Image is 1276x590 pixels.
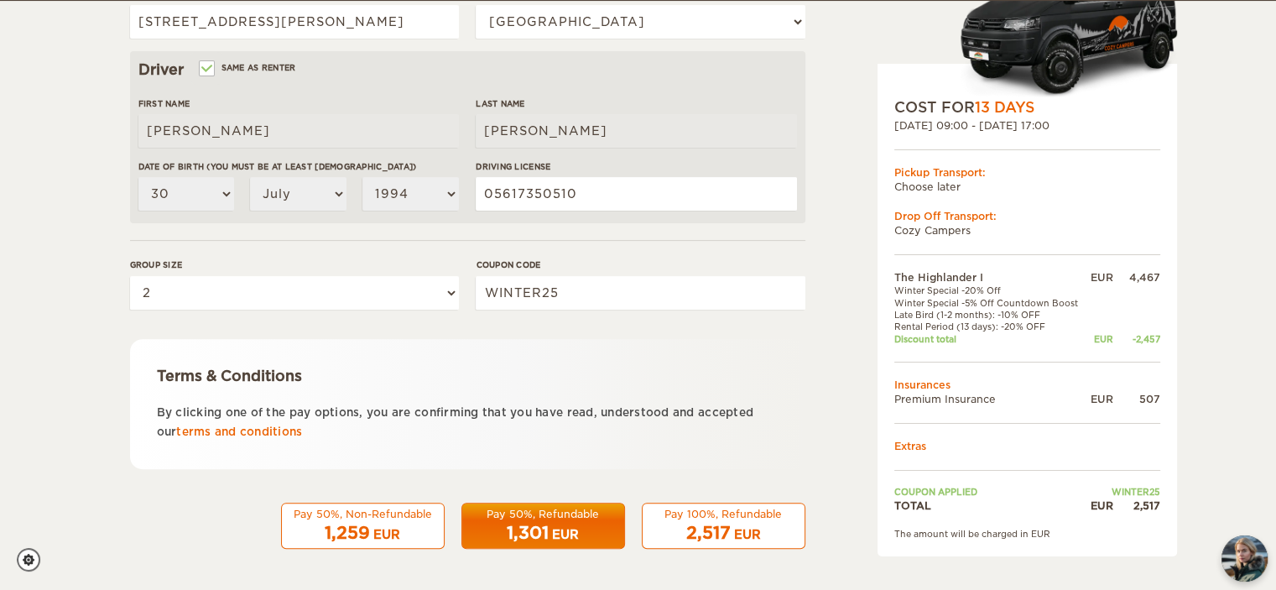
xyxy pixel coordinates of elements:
div: EUR [1086,392,1112,406]
label: Last Name [476,97,796,110]
button: Pay 50%, Refundable 1,301 EUR [461,503,625,550]
div: Pickup Transport: [894,165,1160,180]
input: e.g. Smith [476,114,796,148]
div: Pay 50%, Refundable [472,507,614,521]
p: By clicking one of the pay options, you are confirming that you have read, understood and accepte... [157,403,779,442]
input: e.g. 14789654B [476,177,796,211]
span: 2,517 [686,523,731,543]
input: e.g. Street, City, Zip Code [130,5,459,39]
td: Late Bird (1-2 months): -10% OFF [894,309,1087,321]
a: terms and conditions [176,426,302,438]
button: chat-button [1221,535,1268,582]
td: Winter Special -20% Off [894,285,1087,296]
img: Freyja at Cozy Campers [1221,535,1268,582]
a: Cookie settings [17,548,51,572]
div: 4,467 [1113,270,1160,285]
label: Coupon code [476,258,805,271]
label: Group size [130,258,459,271]
span: 13 Days [975,99,1034,116]
label: Date of birth (You must be at least [DEMOGRAPHIC_DATA]) [138,160,459,173]
button: Pay 50%, Non-Refundable 1,259 EUR [281,503,445,550]
div: COST FOR [894,97,1160,117]
input: e.g. William [138,114,459,148]
div: EUR [734,526,761,543]
div: Terms & Conditions [157,366,779,386]
td: Rental Period (13 days): -20% OFF [894,321,1087,332]
td: Premium Insurance [894,392,1087,406]
div: -2,457 [1113,332,1160,344]
div: Pay 50%, Non-Refundable [292,507,434,521]
input: Same as renter [201,65,211,76]
td: The Highlander I [894,270,1087,285]
div: EUR [1086,332,1112,344]
label: First Name [138,97,459,110]
label: Driving License [476,160,796,173]
div: EUR [1086,270,1112,285]
div: The amount will be charged in EUR [894,528,1160,540]
div: 507 [1113,392,1160,406]
div: EUR [552,526,579,543]
td: WINTER25 [1086,486,1159,498]
td: TOTAL [894,498,1087,512]
div: 2,517 [1113,498,1160,512]
td: Discount total [894,332,1087,344]
div: EUR [373,526,400,543]
td: Insurances [894,378,1160,392]
td: Extras [894,439,1160,453]
td: Winter Special -5% Off Countdown Boost [894,297,1087,309]
div: [DATE] 09:00 - [DATE] 17:00 [894,117,1160,132]
td: Choose later [894,180,1160,194]
span: 1,301 [507,523,549,543]
div: Driver [138,60,797,80]
label: Same as renter [201,60,296,76]
div: EUR [1086,498,1112,512]
td: Coupon applied [894,486,1087,498]
div: Pay 100%, Refundable [653,507,794,521]
button: Pay 100%, Refundable 2,517 EUR [642,503,805,550]
td: Cozy Campers [894,223,1160,238]
span: 1,259 [325,523,370,543]
div: Drop Off Transport: [894,209,1160,223]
